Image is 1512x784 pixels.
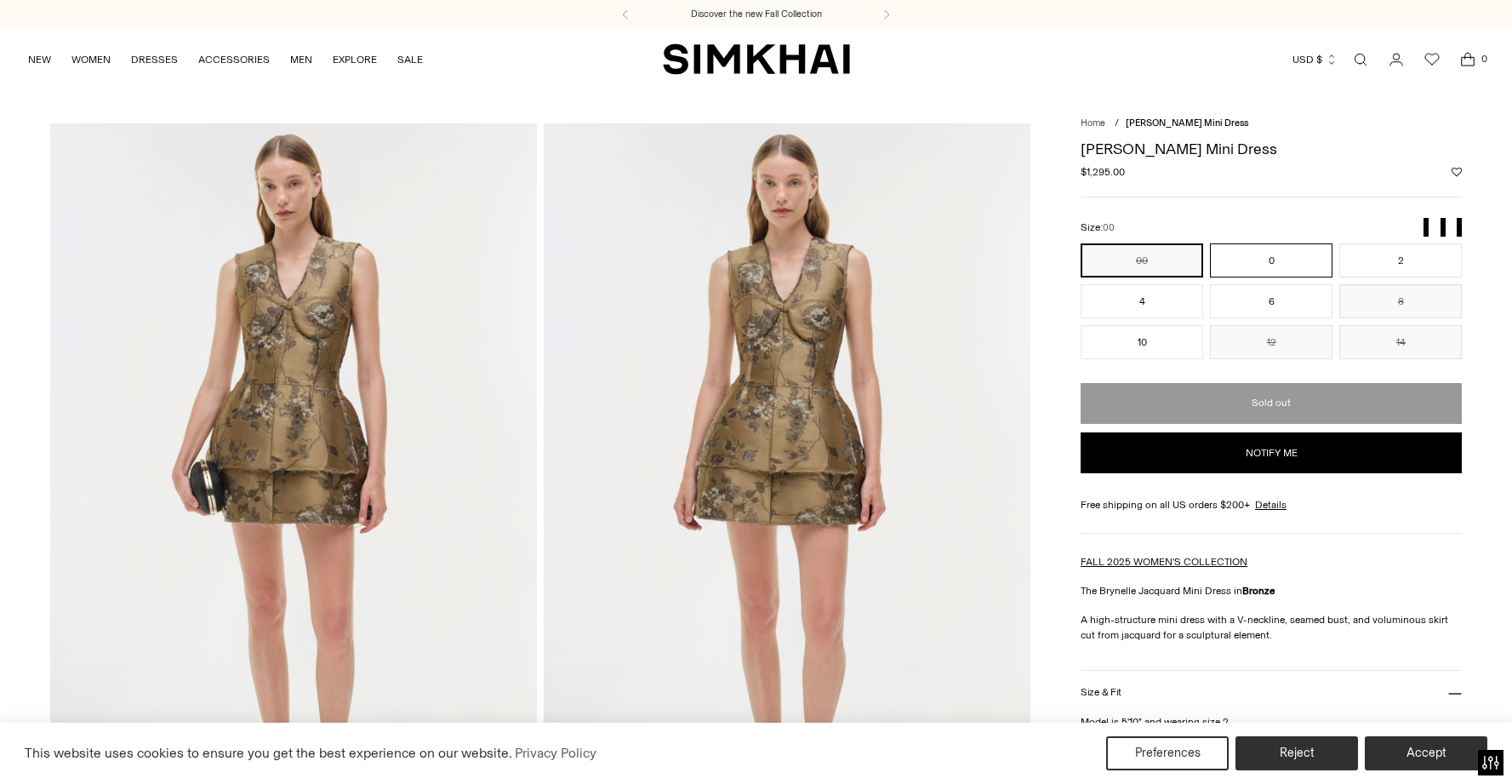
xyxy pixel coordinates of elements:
[1081,556,1247,568] a: FALL 2025 WOMEN'S COLLECTION
[1339,243,1462,278] button: 2
[1476,51,1492,66] span: 0
[1451,43,1485,77] a: Open cart modal
[1339,284,1462,318] button: 8
[1115,117,1119,131] div: /
[1210,325,1332,359] button: 12
[28,41,51,78] a: NEW
[1452,167,1462,177] button: Add to Wishlist
[1210,284,1332,318] button: 6
[1339,325,1462,359] button: 14
[1126,117,1248,129] span: [PERSON_NAME] Mini Dress
[198,41,270,78] a: ACCESSORIES
[1081,714,1462,745] p: Model is 5'10" and wearing size 2 Fully Lined, Back Zip
[1081,325,1203,359] button: 10
[1081,220,1115,236] label: Size:
[1081,141,1462,157] h1: [PERSON_NAME] Mini Dress
[1103,222,1115,233] span: 00
[1081,583,1462,598] p: The Brynelle Jacquard Mini Dress in
[1344,43,1378,77] a: Open search modal
[1379,43,1413,77] a: Go to the account page
[1106,736,1229,770] button: Preferences
[1292,41,1338,78] button: USD $
[1365,736,1487,770] button: Accept
[1081,612,1462,643] p: A high-structure mini dress with a V-neckline, seamed bust, and voluminous skirt cut from jacquar...
[1081,243,1203,278] button: 00
[1081,284,1203,318] button: 4
[663,43,850,76] a: SIMKHAI
[1081,497,1462,512] div: Free shipping on all US orders $200+
[131,41,178,78] a: DRESSES
[1081,117,1462,131] nav: breadcrumbs
[397,41,423,78] a: SALE
[1255,497,1287,512] a: Details
[1235,736,1358,770] button: Reject
[290,41,312,78] a: MEN
[1081,671,1462,714] button: Size & Fit
[1242,585,1275,597] strong: Bronze
[1081,164,1125,180] span: $1,295.00
[691,8,822,21] a: Discover the new Fall Collection
[71,41,111,78] a: WOMEN
[1415,43,1449,77] a: Wishlist
[1210,243,1332,278] button: 0
[1081,117,1105,129] a: Home
[14,719,171,770] iframe: Sign Up via Text for Offers
[25,745,512,761] span: This website uses cookies to ensure you get the best experience on our website.
[1081,687,1121,698] h3: Size & Fit
[512,741,599,766] a: Privacy Policy (opens in a new tab)
[1081,432,1462,473] button: Notify me
[333,41,377,78] a: EXPLORE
